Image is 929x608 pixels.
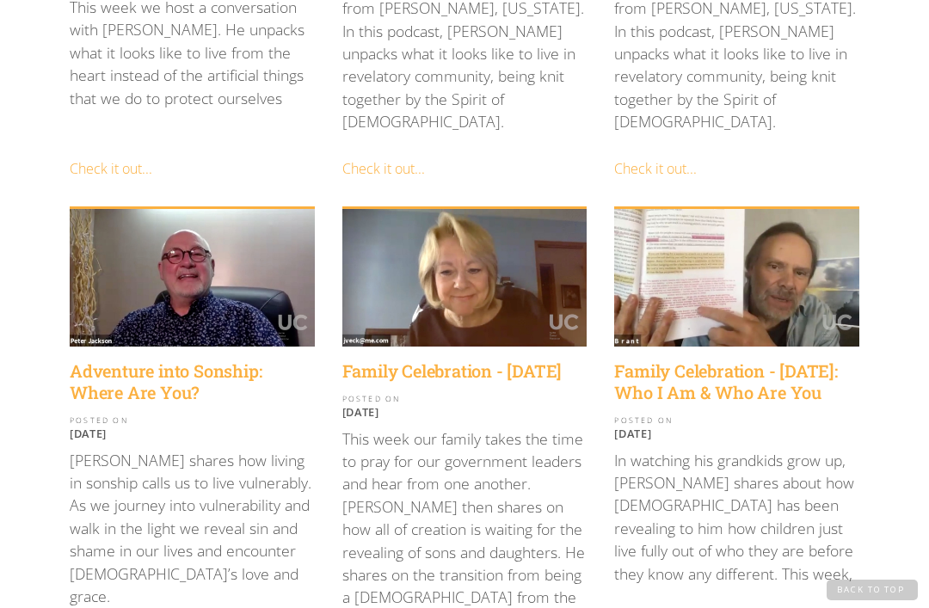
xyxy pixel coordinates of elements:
a: Family Celebration - [DATE] [342,360,588,382]
img: Family Celebration - November 15 2020: Who I Am & Who Are You [614,209,859,347]
div: POSTED ON [342,396,588,403]
a: Check it out... [614,159,697,178]
a: Adventure into Sonship: Where Are You? [70,360,315,403]
div: POSTED ON [70,417,315,425]
p: [DATE] [70,427,315,440]
p: [DATE] [342,405,588,419]
img: Adventure into Sonship: Where Are You? [70,209,315,347]
img: Family Celebration - November 22 2020 [342,209,588,347]
a: Check it out... [70,159,152,178]
p: [DATE] [614,427,859,440]
a: Check it out... [342,159,425,178]
p: In watching his grandkids grow up, [PERSON_NAME] shares about how [DEMOGRAPHIC_DATA] has been rev... [614,449,859,585]
p: [PERSON_NAME] shares how living in sonship calls us to live vulnerably. As we journey into vulner... [70,449,315,608]
div: POSTED ON [614,417,859,425]
a: Back to Top [827,580,918,600]
a: Family Celebration - [DATE]: Who I Am & Who Are You [614,360,859,403]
